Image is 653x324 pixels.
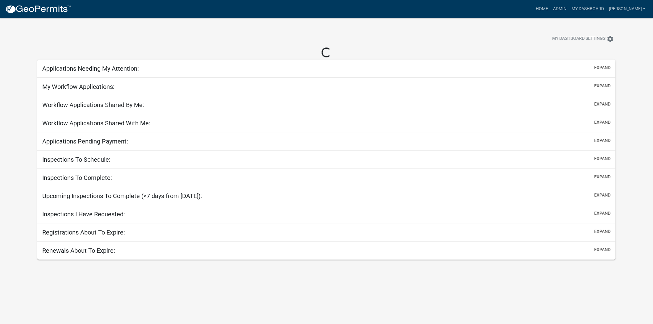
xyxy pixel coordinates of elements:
h5: Renewals About To Expire: [42,247,115,254]
button: expand [594,64,611,71]
a: Admin [551,3,569,15]
button: expand [594,174,611,180]
span: My Dashboard Settings [552,35,605,43]
h5: Applications Pending Payment: [42,138,128,145]
h5: Inspections I Have Requested: [42,210,125,218]
button: expand [594,228,611,235]
h5: Inspections To Complete: [42,174,112,181]
i: settings [607,35,614,43]
a: My Dashboard [569,3,606,15]
button: expand [594,192,611,198]
h5: Upcoming Inspections To Complete (<7 days from [DATE]): [42,192,202,200]
h5: Registrations About To Expire: [42,229,125,236]
button: My Dashboard Settingssettings [547,33,619,45]
a: [PERSON_NAME] [606,3,648,15]
button: expand [594,210,611,217]
h5: Applications Needing My Attention: [42,65,139,72]
button: expand [594,119,611,126]
button: expand [594,156,611,162]
a: Home [533,3,551,15]
h5: Inspections To Schedule: [42,156,110,163]
button: expand [594,247,611,253]
button: expand [594,137,611,144]
h5: Workflow Applications Shared With Me: [42,119,150,127]
button: expand [594,101,611,107]
h5: Workflow Applications Shared By Me: [42,101,144,109]
button: expand [594,83,611,89]
h5: My Workflow Applications: [42,83,114,90]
